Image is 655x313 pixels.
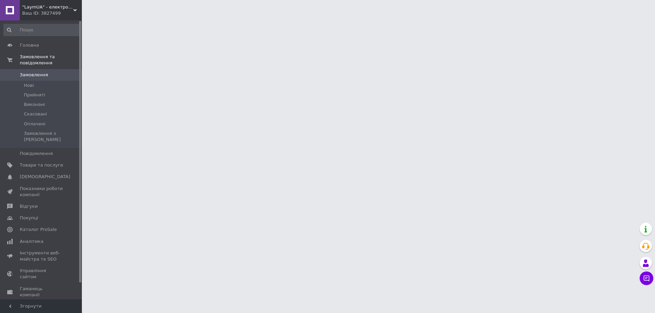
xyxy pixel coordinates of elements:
[20,203,38,209] span: Відгуки
[20,42,39,48] span: Головна
[20,186,63,198] span: Показники роботи компанії
[20,174,70,180] span: [DEMOGRAPHIC_DATA]
[20,238,43,245] span: Аналітика
[20,54,82,66] span: Замовлення та повідомлення
[20,72,48,78] span: Замовлення
[20,226,57,233] span: Каталог ProSale
[24,82,34,89] span: Нові
[20,268,63,280] span: Управління сайтом
[24,130,80,143] span: Замовлення з [PERSON_NAME]
[24,92,45,98] span: Прийняті
[24,101,45,108] span: Виконані
[640,271,653,285] button: Чат з покупцем
[20,162,63,168] span: Товари та послуги
[3,24,81,36] input: Пошук
[20,215,38,221] span: Покупці
[24,111,47,117] span: Скасовані
[22,4,73,10] span: "LaymUA" - електроніка від перевірених брендів!
[20,250,63,262] span: Інструменти веб-майстра та SEO
[24,121,45,127] span: Оплачені
[20,286,63,298] span: Гаманець компанії
[20,151,53,157] span: Повідомлення
[22,10,82,16] div: Ваш ID: 3827499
